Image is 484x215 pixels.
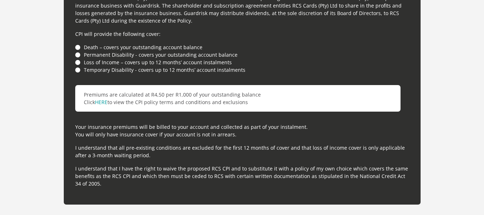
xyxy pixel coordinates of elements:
[75,85,401,112] p: Premiums are calculated at R4,50 per R1,000 of your outstanding balance Click to view the CPI pol...
[75,30,409,38] p: CPI will provide the following cover:
[95,99,107,106] a: HERE
[75,59,409,66] li: Loss of Income – covers up to 12 months’ account instalments
[75,43,409,51] li: Death – covers your outstanding account balance
[75,51,409,59] li: Permanent Disability - covers your outstanding account balance
[75,123,409,138] p: Your insurance premiums will be billed to your account and collected as part of your instalment. ...
[75,66,409,74] li: Temporary Disability - covers up to 12 months’ account instalments
[75,165,409,187] p: I understand that I have the right to waive the proposed RCS CPI and to substitute it with a poli...
[75,144,409,159] p: I understand that all pre-existing conditions are excluded for the first 12 months of cover and t...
